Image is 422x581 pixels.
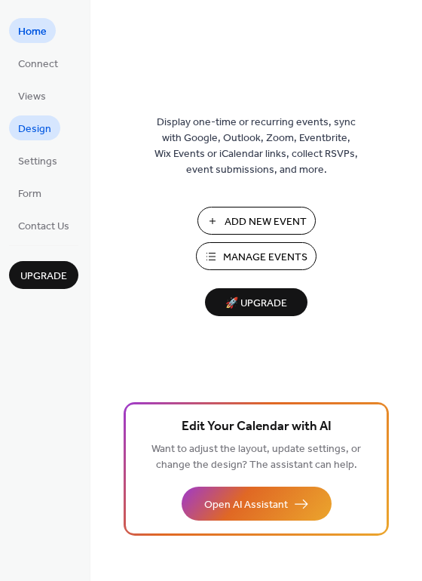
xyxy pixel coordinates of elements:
button: Manage Events [196,242,316,270]
a: Settings [9,148,66,173]
span: Manage Events [223,250,307,266]
a: Form [9,180,50,205]
span: Form [18,186,41,202]
button: 🚀 Upgrade [205,288,307,316]
span: Upgrade [20,269,67,284]
span: Add New Event [225,214,307,230]
span: Connect [18,57,58,72]
span: 🚀 Upgrade [214,294,298,314]
button: Upgrade [9,261,78,289]
a: Connect [9,51,67,75]
a: Home [9,18,56,43]
span: Settings [18,154,57,170]
button: Open AI Assistant [182,487,332,521]
span: Edit Your Calendar with AI [182,417,332,438]
span: Want to adjust the layout, update settings, or change the design? The assistant can help. [151,439,361,475]
span: Open AI Assistant [204,497,288,513]
a: Views [9,83,55,108]
a: Contact Us [9,213,78,238]
span: Views [18,89,46,105]
span: Contact Us [18,219,69,235]
span: Display one-time or recurring events, sync with Google, Outlook, Zoom, Eventbrite, Wix Events or ... [154,115,358,178]
span: Home [18,24,47,40]
a: Design [9,115,60,140]
span: Design [18,121,51,137]
button: Add New Event [197,207,316,235]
